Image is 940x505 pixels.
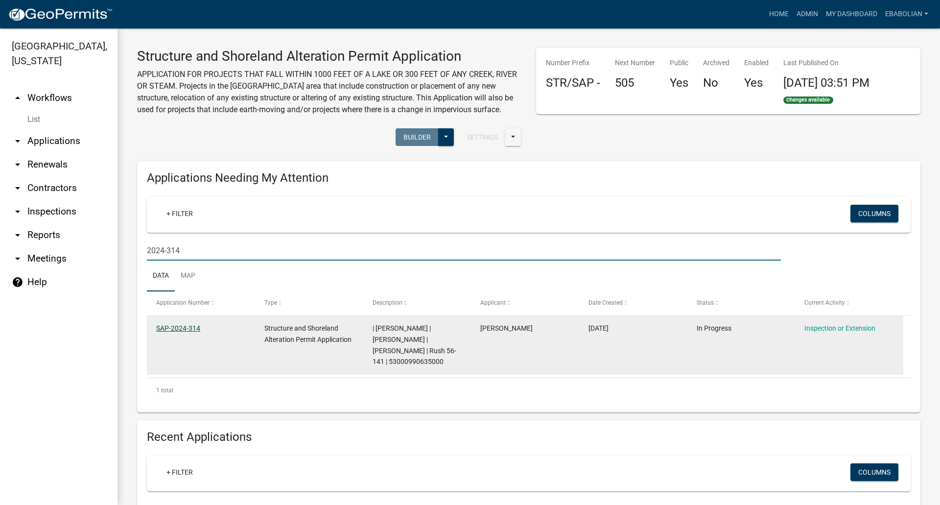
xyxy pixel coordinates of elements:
[744,58,769,68] p: Enabled
[255,291,363,315] datatable-header-cell: Type
[703,76,729,90] h4: No
[546,76,600,90] h4: STR/SAP -
[147,430,911,444] h4: Recent Applications
[12,253,23,265] i: arrow_drop_down
[793,5,822,24] a: Admin
[783,76,869,90] span: [DATE] 03:51 PM
[881,5,932,24] a: ebabolian
[159,205,201,222] a: + Filter
[12,206,23,217] i: arrow_drop_down
[697,299,714,306] span: Status
[795,291,903,315] datatable-header-cell: Current Activity
[546,58,600,68] p: Number Prefix
[615,58,655,68] p: Next Number
[588,324,609,332] span: 06/03/2024
[687,291,796,315] datatable-header-cell: Status
[363,291,471,315] datatable-header-cell: Description
[137,69,521,116] p: APPLICATION FOR PROJECTS THAT FALL WITHIN 1000 FEET OF A LAKE OR 300 FEET OF ANY CREEK, RIVER OR ...
[579,291,687,315] datatable-header-cell: Date Created
[12,229,23,241] i: arrow_drop_down
[615,76,655,90] h4: 505
[159,463,201,481] a: + Filter
[480,324,533,332] span: Shawn P O'Leary
[12,182,23,194] i: arrow_drop_down
[765,5,793,24] a: Home
[373,324,456,365] span: | Eric Babolian | SHAWN P OLEARY | LEAH A OLEARY | Rush 56-141 | 53000990635000
[156,299,210,306] span: Application Number
[804,299,845,306] span: Current Activity
[471,291,579,315] datatable-header-cell: Applicant
[783,58,869,68] p: Last Published On
[12,159,23,170] i: arrow_drop_down
[744,76,769,90] h4: Yes
[804,324,875,332] a: Inspection or Extension
[373,299,402,306] span: Description
[156,324,200,332] a: SAP-2024-314
[850,205,898,222] button: Columns
[175,261,201,292] a: Map
[697,324,731,332] span: In Progress
[588,299,623,306] span: Date Created
[459,128,506,146] button: Settings
[703,58,729,68] p: Archived
[670,76,688,90] h4: Yes
[850,463,898,481] button: Columns
[147,171,911,185] h4: Applications Needing My Attention
[264,299,277,306] span: Type
[783,96,833,104] span: Changes available
[12,135,23,147] i: arrow_drop_down
[147,378,911,403] div: 1 total
[12,92,23,104] i: arrow_drop_up
[822,5,881,24] a: My Dashboard
[147,291,255,315] datatable-header-cell: Application Number
[670,58,688,68] p: Public
[264,324,352,343] span: Structure and Shoreland Alteration Permit Application
[147,261,175,292] a: Data
[396,128,439,146] button: Builder
[480,299,506,306] span: Applicant
[137,48,521,65] h3: Structure and Shoreland Alteration Permit Application
[147,240,781,261] input: Search for applications
[12,276,23,288] i: help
